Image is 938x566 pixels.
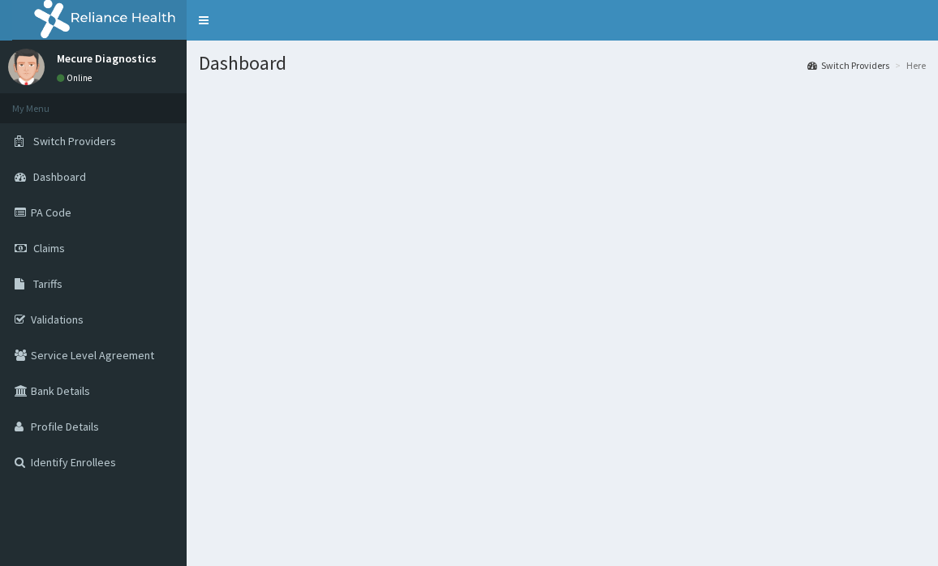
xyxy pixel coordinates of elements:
[807,58,889,72] a: Switch Providers
[33,277,62,291] span: Tariffs
[891,58,926,72] li: Here
[199,53,926,74] h1: Dashboard
[8,49,45,85] img: User Image
[57,72,96,84] a: Online
[33,169,86,184] span: Dashboard
[33,241,65,255] span: Claims
[33,134,116,148] span: Switch Providers
[57,53,157,64] p: Mecure Diagnostics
